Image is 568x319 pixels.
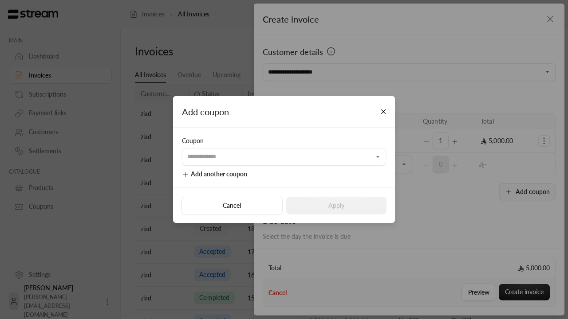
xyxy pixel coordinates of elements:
[181,197,282,214] button: Cancel
[191,170,247,178] span: Add another coupon
[182,136,386,145] div: Coupon
[182,106,229,117] span: Add coupon
[376,104,391,120] button: Close
[373,152,383,162] button: Open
